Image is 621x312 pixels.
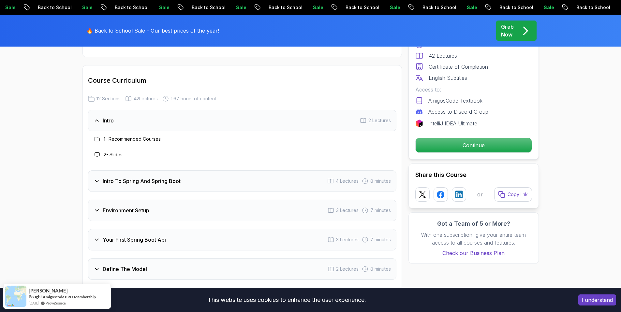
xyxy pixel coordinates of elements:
[374,4,395,11] p: Sale
[5,286,26,307] img: provesource social proof notification image
[415,86,532,93] p: Access to:
[104,151,123,158] h3: 2 - Slides
[336,236,359,243] span: 3 Lectures
[88,170,396,192] button: Intro To Spring And Spring Boot4 Lectures 8 minutes
[484,4,528,11] p: Back to School
[103,117,114,124] h3: Intro
[103,265,147,273] h3: Define The Model
[578,294,616,305] button: Accept cookies
[253,4,297,11] p: Back to School
[428,97,482,105] p: AmigosCode Textbook
[176,4,220,11] p: Back to School
[429,52,457,60] p: 42 Lectures
[370,178,391,184] span: 8 minutes
[336,207,359,214] span: 3 Lectures
[451,4,472,11] p: Sale
[220,4,241,11] p: Sale
[103,236,166,244] h3: Your First Spring Boot Api
[477,191,483,198] p: or
[88,76,396,85] h2: Course Curriculum
[103,206,149,214] h3: Environment Setup
[415,219,532,228] h3: Got a Team of 5 or More?
[415,249,532,257] a: Check our Business Plan
[88,110,396,131] button: Intro2 Lectures
[297,4,318,11] p: Sale
[501,23,514,38] p: Grab Now
[99,4,143,11] p: Back to School
[143,4,164,11] p: Sale
[428,108,488,116] p: Access to Discord Group
[528,4,549,11] p: Sale
[43,294,96,300] a: Amigoscode PRO Membership
[368,117,391,124] span: 2 Lectures
[96,95,121,102] span: 12 Sections
[415,120,423,127] img: jetbrains logo
[104,136,161,142] h3: 1 - Recommended Courses
[67,4,87,11] p: Sale
[561,4,605,11] p: Back to School
[370,266,391,272] span: 8 minutes
[88,229,396,250] button: Your First Spring Boot Api3 Lectures 7 minutes
[103,177,181,185] h3: Intro To Spring And Spring Boot
[429,63,488,71] p: Certificate of Completion
[508,191,528,198] p: Copy link
[5,293,569,307] div: This website uses cookies to enhance the user experience.
[171,95,216,102] span: 1.67 hours of content
[46,300,66,306] a: ProveSource
[415,231,532,247] p: With one subscription, give your entire team access to all courses and features.
[370,207,391,214] span: 7 minutes
[494,187,532,202] button: Copy link
[88,200,396,221] button: Environment Setup3 Lectures 7 minutes
[415,170,532,179] h2: Share this Course
[336,266,359,272] span: 2 Lectures
[29,288,68,293] span: [PERSON_NAME]
[22,4,67,11] p: Back to School
[415,138,532,153] button: Continue
[86,27,219,35] p: 🔥 Back to School Sale - Our best prices of the year!
[29,294,42,299] span: Bought
[428,120,477,127] p: IntelliJ IDEA Ultimate
[330,4,374,11] p: Back to School
[336,178,359,184] span: 4 Lectures
[429,74,467,82] p: English Subtitles
[88,258,396,280] button: Define The Model2 Lectures 8 minutes
[370,236,391,243] span: 7 minutes
[134,95,158,102] span: 42 Lectures
[29,300,39,306] span: [DATE]
[407,4,451,11] p: Back to School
